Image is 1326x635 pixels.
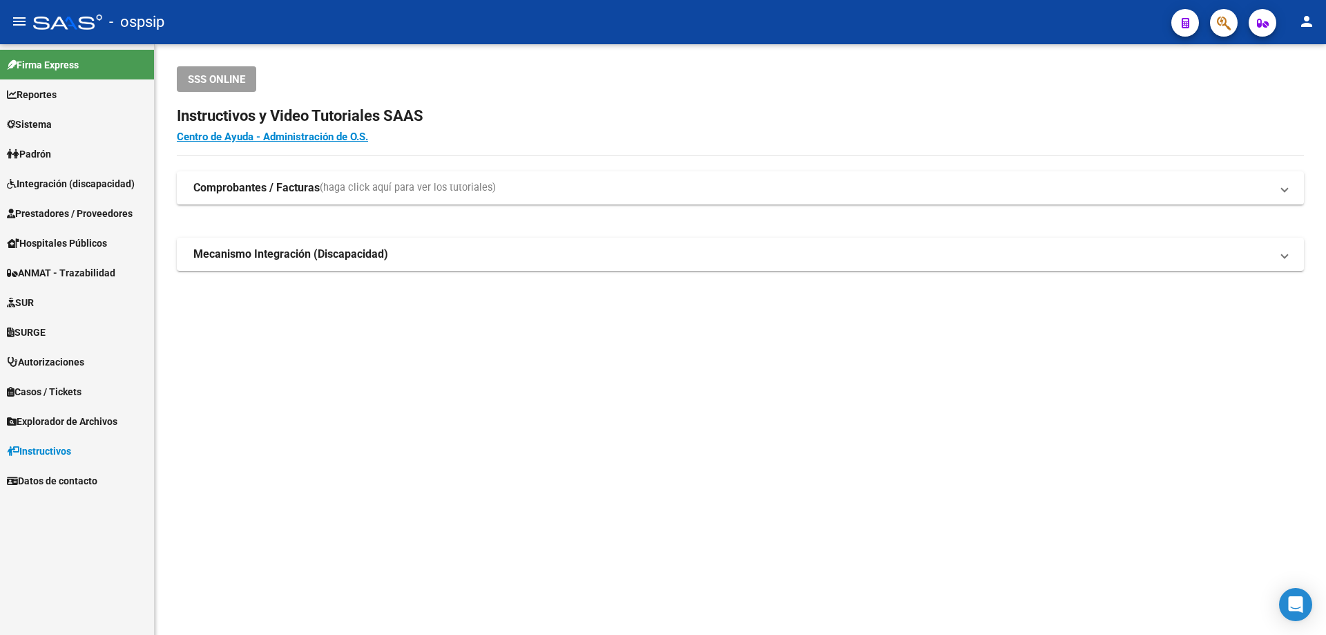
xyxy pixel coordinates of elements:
[11,13,28,30] mat-icon: menu
[7,176,135,191] span: Integración (discapacidad)
[7,473,97,489] span: Datos de contacto
[7,444,71,459] span: Instructivos
[193,247,388,262] strong: Mecanismo Integración (Discapacidad)
[7,87,57,102] span: Reportes
[1298,13,1315,30] mat-icon: person
[188,73,245,86] span: SSS ONLINE
[320,180,496,196] span: (haga click aquí para ver los tutoriales)
[7,57,79,73] span: Firma Express
[7,295,34,310] span: SUR
[7,117,52,132] span: Sistema
[7,384,81,399] span: Casos / Tickets
[177,171,1304,205] mat-expansion-panel-header: Comprobantes / Facturas(haga click aquí para ver los tutoriales)
[177,66,256,92] button: SSS ONLINE
[1279,588,1312,621] div: Open Intercom Messenger
[7,265,115,281] span: ANMAT - Trazabilidad
[7,146,51,162] span: Padrón
[7,325,46,340] span: SURGE
[177,131,368,143] a: Centro de Ayuda - Administración de O.S.
[7,236,107,251] span: Hospitales Públicos
[177,103,1304,129] h2: Instructivos y Video Tutoriales SAAS
[177,238,1304,271] mat-expansion-panel-header: Mecanismo Integración (Discapacidad)
[7,354,84,370] span: Autorizaciones
[109,7,164,37] span: - ospsip
[7,414,117,429] span: Explorador de Archivos
[193,180,320,196] strong: Comprobantes / Facturas
[7,206,133,221] span: Prestadores / Proveedores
